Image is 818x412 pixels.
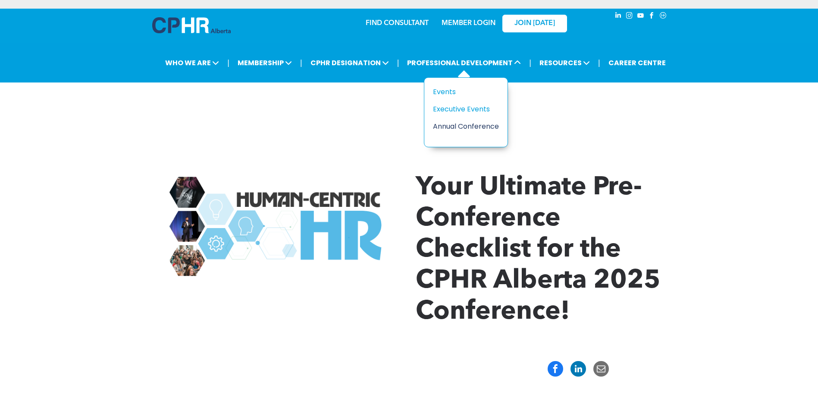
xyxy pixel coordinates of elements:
span: RESOURCES [537,55,592,71]
a: Social network [658,11,668,22]
div: Annual Conference [433,121,492,132]
a: Events [433,86,499,97]
a: youtube [636,11,646,22]
a: Annual Conference [433,121,499,132]
li: | [227,54,229,72]
span: WHO WE ARE [163,55,222,71]
a: CAREER CENTRE [606,55,668,71]
li: | [300,54,302,72]
div: Events [433,86,492,97]
span: PROFESSIONAL DEVELOPMENT [404,55,523,71]
li: | [598,54,600,72]
span: Your Ultimate Pre-Conference Checklist for the CPHR Alberta 2025 Conference! [416,175,661,325]
a: instagram [625,11,634,22]
img: A blue and white logo for cp alberta [152,17,231,33]
a: FIND CONSULTANT [366,20,429,27]
a: MEMBER LOGIN [442,20,495,27]
span: JOIN [DATE] [514,19,555,28]
li: | [397,54,399,72]
span: MEMBERSHIP [235,55,295,71]
div: Executive Events [433,104,492,114]
a: linkedin [614,11,623,22]
a: facebook [647,11,657,22]
a: Executive Events [433,104,499,114]
a: JOIN [DATE] [502,15,567,32]
li: | [529,54,531,72]
span: CPHR DESIGNATION [308,55,392,71]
